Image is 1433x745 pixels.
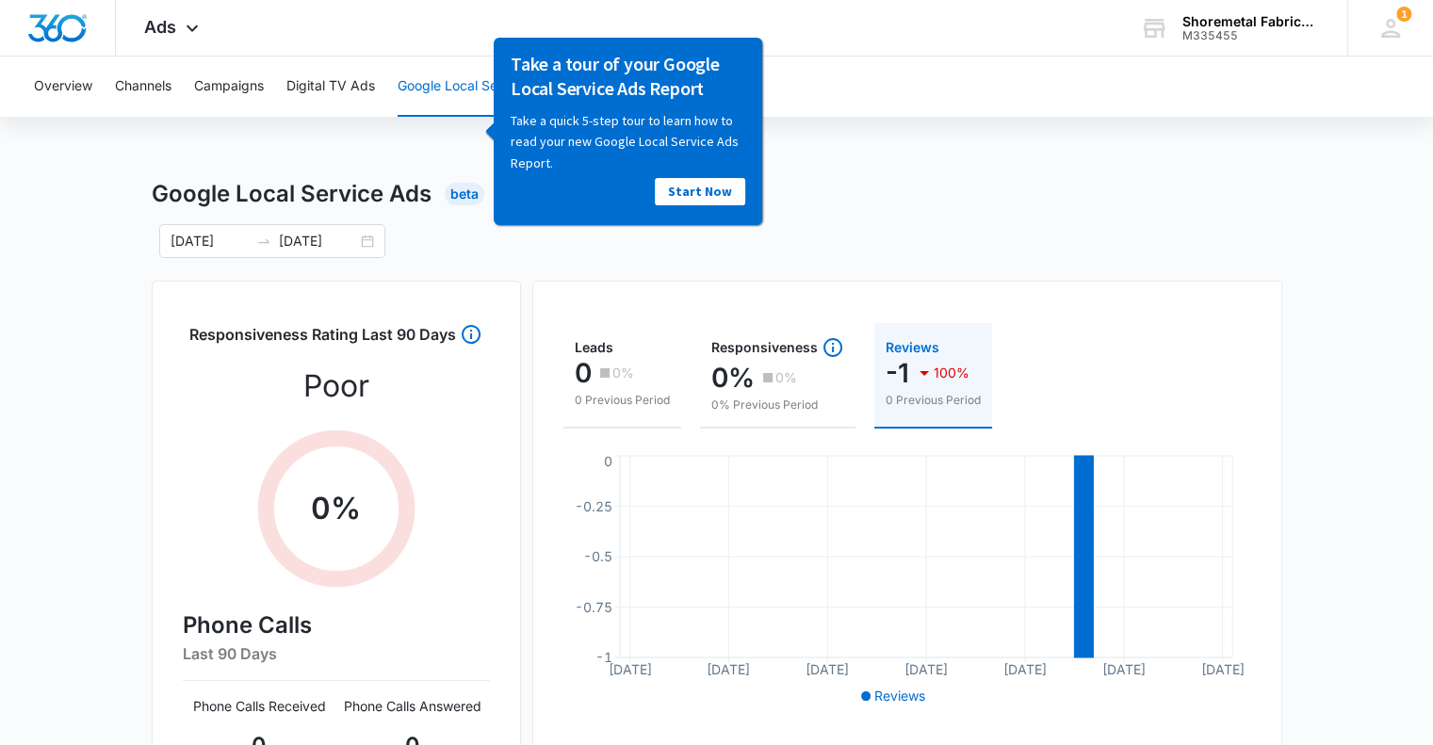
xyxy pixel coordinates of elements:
h6: Last 90 Days [183,642,490,665]
p: 0% [612,366,634,380]
p: Phone Calls Received [183,696,336,716]
button: Campaigns [194,57,264,117]
p: 0% Previous Period [711,397,844,413]
tspan: -0.5 [583,548,612,564]
tspan: [DATE] [806,661,849,677]
p: 0 Previous Period [575,392,670,409]
p: 0 Previous Period [886,392,981,409]
a: Start Now [175,140,266,168]
span: Reviews [874,688,925,704]
button: Channels [115,57,171,117]
h3: Responsiveness Rating Last 90 Days [189,323,456,356]
div: account id [1182,29,1320,42]
p: Poor [303,364,369,409]
div: Responsiveness [711,336,844,359]
input: Start date [171,231,249,251]
input: End date [279,231,357,251]
div: notifications count [1396,7,1411,22]
tspan: [DATE] [608,661,651,677]
button: Overview [34,57,92,117]
p: 100% [934,366,969,380]
p: 0 % [311,486,361,531]
tspan: [DATE] [1200,661,1244,677]
div: Reviews [886,341,981,354]
p: -1 [886,358,909,388]
p: 0% [775,371,797,384]
span: to [256,234,271,249]
span: swap-right [256,234,271,249]
h1: Google Local Service Ads [152,177,432,211]
h4: Phone Calls [183,608,490,642]
span: Ads [144,17,176,37]
tspan: -0.25 [575,497,612,513]
tspan: -1 [595,649,612,665]
p: Take a quick 5-step tour to learn how to read your new Google Local Service Ads Report. [31,73,266,136]
p: 0% [711,363,755,393]
div: account name [1182,14,1320,29]
tspan: [DATE] [904,661,948,677]
tspan: [DATE] [1002,661,1046,677]
tspan: 0 [604,452,612,468]
tspan: [DATE] [1101,661,1145,677]
div: Beta [445,183,484,205]
button: Google Local Service Ads [398,57,556,117]
tspan: [DATE] [707,661,750,677]
tspan: -0.75 [575,598,612,614]
p: Phone Calls Answered [336,696,490,716]
span: 1 [1396,7,1411,22]
p: 0 [575,358,592,388]
div: Leads [575,341,670,354]
h3: Take a tour of your Google Local Service Ads Report [31,14,266,63]
button: Digital TV Ads [286,57,375,117]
